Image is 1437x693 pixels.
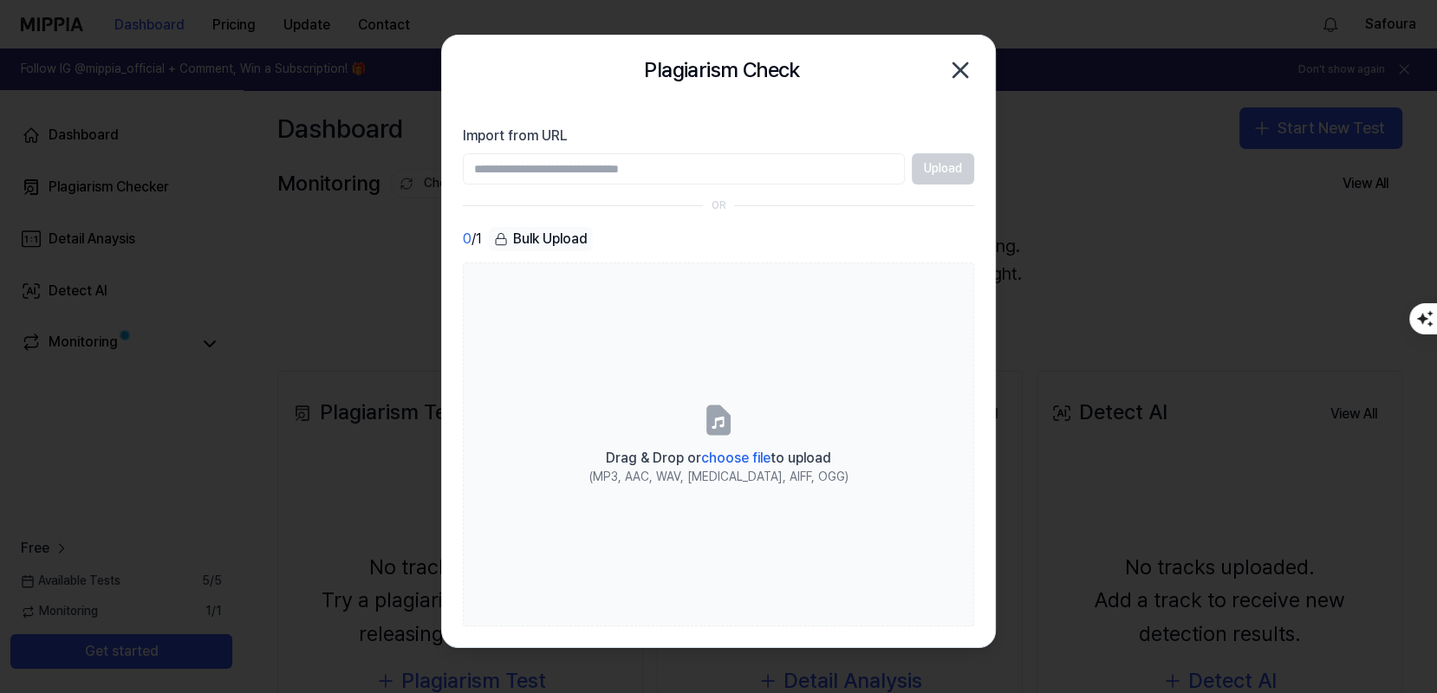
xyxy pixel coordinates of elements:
div: (MP3, AAC, WAV, [MEDICAL_DATA], AIFF, OGG) [589,469,849,486]
div: / 1 [463,227,482,252]
span: Drag & Drop or to upload [606,450,831,466]
span: choose file [701,450,771,466]
button: Bulk Upload [489,227,593,252]
span: 0 [463,229,471,249]
label: Import from URL [463,126,974,146]
div: Bulk Upload [489,227,593,251]
div: OR [712,198,726,213]
h2: Plagiarism Check [644,54,799,87]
